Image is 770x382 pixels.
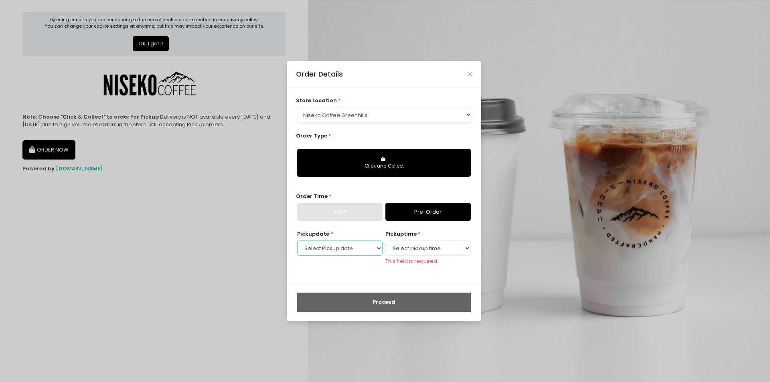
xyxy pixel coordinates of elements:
a: Pre-Order [385,203,471,221]
button: Proceed [297,293,471,312]
span: store location [296,97,337,104]
span: pickup time [385,230,417,238]
div: Click and Collect [303,163,465,170]
span: Pickup date [297,230,329,238]
div: Order Details [296,69,343,79]
div: This field is required [385,257,471,265]
span: Order Time [296,192,328,200]
button: Close [468,72,472,76]
span: Order Type [296,132,327,139]
button: Click and Collect [297,149,471,177]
